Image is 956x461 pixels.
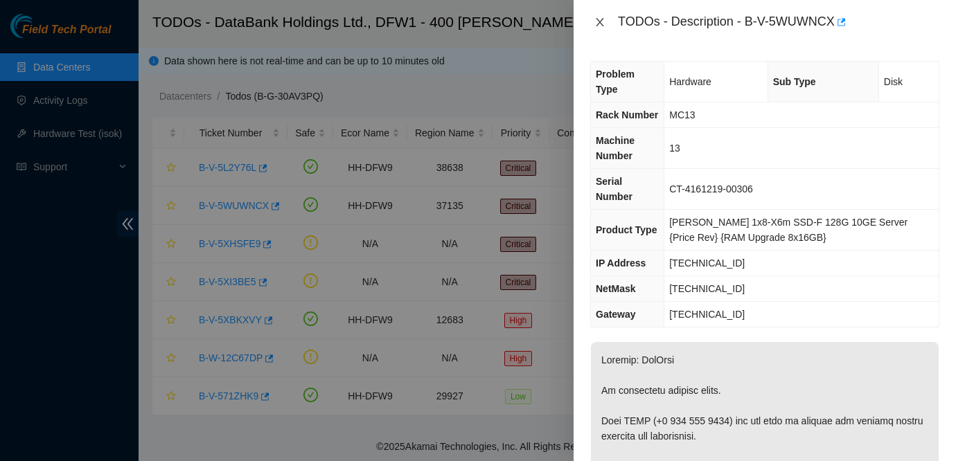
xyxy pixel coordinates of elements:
[669,257,745,269] span: [TECHNICAL_ID]
[596,257,646,269] span: IP Address
[596,176,632,202] span: Serial Number
[669,109,695,120] span: MC13
[884,76,903,87] span: Disk
[669,283,745,294] span: [TECHNICAL_ID]
[669,309,745,320] span: [TECHNICAL_ID]
[669,143,680,154] span: 13
[773,76,816,87] span: Sub Type
[669,183,753,195] span: CT-4161219-00306
[594,17,605,28] span: close
[596,224,657,235] span: Product Type
[596,69,635,95] span: Problem Type
[596,283,636,294] span: NetMask
[669,76,711,87] span: Hardware
[669,217,908,243] span: [PERSON_NAME] 1x8-X6m SSD-F 128G 10GE Server {Price Rev} {RAM Upgrade 8x16GB}
[596,109,658,120] span: Rack Number
[596,135,635,161] span: Machine Number
[596,309,636,320] span: Gateway
[590,16,610,29] button: Close
[618,11,939,33] div: TODOs - Description - B-V-5WUWNCX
